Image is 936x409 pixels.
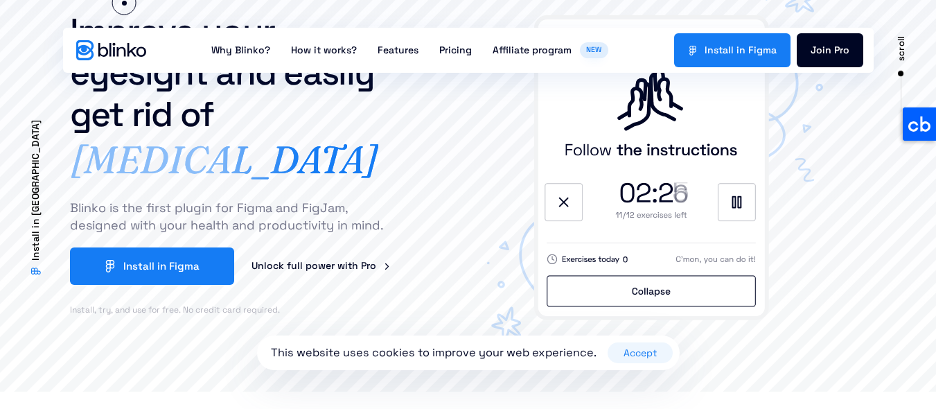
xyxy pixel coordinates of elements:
[757,40,763,60] span: g
[281,28,367,73] a: How it works?
[739,40,745,60] span: n
[429,28,482,73] a: Pricing
[326,258,331,275] span: e
[482,28,618,73] a: Affiliate programNEW
[76,40,146,60] a: Blinko Blinko Blinko
[361,258,367,275] span: P
[736,40,739,60] span: i
[674,33,791,67] a: Install in Figma
[149,257,152,275] span: l
[348,258,352,275] span: t
[267,258,273,275] span: o
[297,258,300,275] span: l
[70,303,280,317] p: Install, try, and use for free. No credit card required.
[291,258,297,275] span: u
[251,258,258,275] span: U
[251,258,389,275] a: Unlock full power with Pro
[157,257,160,275] span: i
[723,40,728,60] span: a
[748,40,754,60] span: F
[370,258,376,275] span: o
[894,28,909,112] a: scroll
[152,257,154,275] span: l
[797,33,863,67] a: Join Pro
[705,40,707,60] span: I
[337,258,345,275] span: w
[264,258,267,275] span: l
[126,257,132,275] span: n
[345,258,348,275] span: i
[273,258,279,275] span: c
[718,40,723,60] span: t
[834,40,840,60] span: P
[300,258,303,275] span: l
[352,258,358,275] span: h
[728,40,731,60] span: l
[169,257,175,275] span: F
[132,257,138,275] span: s
[840,40,843,60] span: r
[177,257,184,275] span: g
[160,257,166,275] span: n
[825,40,831,60] span: n
[331,258,335,275] span: r
[27,119,44,276] a: Install in [GEOGRAPHIC_DATA]
[70,247,234,285] a: Install in Figma
[731,40,734,60] span: l
[754,40,757,60] span: i
[193,257,200,275] span: a
[318,258,326,275] span: w
[580,42,608,58] span: NEW
[367,28,429,73] a: Features
[201,28,281,73] a: Why Blinko?
[70,10,407,135] h1: Improve your eyesight and easily get rid of
[843,40,849,60] span: o
[76,40,146,60] img: Blinko
[771,40,777,60] span: a
[714,40,718,60] span: s
[763,40,771,60] span: m
[70,199,399,234] p: Blinko is the first plugin for Figma and FigJam, designed with your health and productivity in mind.
[287,258,291,275] span: f
[258,258,264,275] span: n
[184,257,193,275] span: m
[143,257,149,275] span: a
[811,40,816,60] span: J
[279,258,284,275] span: k
[271,345,608,361] div: This website uses cookies to improve your web experience.
[27,119,44,261] span: Install in [GEOGRAPHIC_DATA]
[707,40,714,60] span: n
[822,40,825,60] span: i
[175,257,177,275] span: i
[312,258,318,275] span: o
[367,258,370,275] span: r
[608,342,673,363] button: Accept
[70,137,378,182] span: [MEDICAL_DATA]
[138,257,143,275] span: t
[816,40,822,60] span: o
[306,258,312,275] span: p
[894,37,909,61] span: scroll
[123,257,126,275] span: I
